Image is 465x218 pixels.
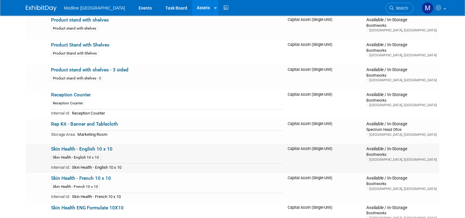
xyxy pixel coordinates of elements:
[70,193,283,200] td: Skin Health - French 10 x 10
[26,5,57,11] img: ExhibitDay
[366,98,437,103] div: Boothworks
[70,109,283,116] td: Reception Counter
[394,6,408,10] span: Search
[366,181,437,186] div: Boothworks
[285,119,364,144] td: Capital Asset (Single-Unit)
[70,163,283,171] td: Skin Health - English 10 x 10
[366,152,437,157] div: Boothworks
[366,157,437,162] div: [GEOGRAPHIC_DATA], [GEOGRAPHIC_DATA]
[285,90,364,119] td: Capital Asset (Single-Unit)
[51,132,76,137] span: Storage Area:
[51,67,128,73] a: Product stand with shelves - 3 sided
[51,205,124,211] a: Skin Health ENG Formulate 10X10
[366,67,437,73] div: Available / In-Storage
[51,75,103,81] div: Product stand with shelves - 3
[285,40,364,65] td: Capital Asset (Single-Unit)
[51,92,91,98] a: Reception Counter
[64,6,125,10] span: Medline [GEOGRAPHIC_DATA]
[51,109,70,116] td: Internal Id:
[366,205,437,211] div: Available / In-Storage
[51,26,98,31] div: Product stand with shelves
[51,100,85,106] div: Reception Counter
[51,155,101,160] div: Skin Health - English 10 x 10
[366,23,437,28] div: Boothworks
[366,176,437,181] div: Available / In-Storage
[366,48,437,53] div: Boothworks
[51,146,112,152] a: Skin Health - English 10 x 10
[366,210,437,216] div: Boothworks
[366,187,437,191] div: [GEOGRAPHIC_DATA], [GEOGRAPHIC_DATA]
[366,78,437,83] div: [GEOGRAPHIC_DATA], [GEOGRAPHIC_DATA]
[366,103,437,107] div: [GEOGRAPHIC_DATA], [GEOGRAPHIC_DATA]
[51,121,118,127] a: Rep Kit - Banner and Tablecloth
[76,131,283,138] td: Marketing Room
[385,3,414,14] a: Search
[51,17,109,23] a: Product stand with shelves
[366,146,437,152] div: Available / In-Storage
[51,163,70,171] td: Internal Id:
[285,65,364,90] td: Capital Asset (Single-Unit)
[366,17,437,23] div: Available / In-Storage
[366,73,437,78] div: Boothworks
[366,53,437,58] div: [GEOGRAPHIC_DATA], [GEOGRAPHIC_DATA]
[366,127,437,132] div: Spectrum Head Ofice
[51,193,70,200] td: Internal Id:
[285,15,364,40] td: Capital Asset (Single-Unit)
[51,42,109,48] a: Product Stand with Shelves
[366,92,437,98] div: Available / In-Storage
[51,184,100,190] div: Skin Health - French 10 x 10
[366,121,437,127] div: Available / In-Storage
[366,42,437,48] div: Available / In-Storage
[285,144,364,173] td: Capital Asset (Single-Unit)
[366,132,437,137] div: [GEOGRAPHIC_DATA], [GEOGRAPHIC_DATA]
[51,50,99,56] div: Product Stand with Shelves
[422,2,433,14] img: Monika Stanfel
[366,28,437,33] div: [GEOGRAPHIC_DATA], [GEOGRAPHIC_DATA]
[51,176,111,181] a: Skin Health - French 10 x 10
[285,173,364,202] td: Capital Asset (Single-Unit)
